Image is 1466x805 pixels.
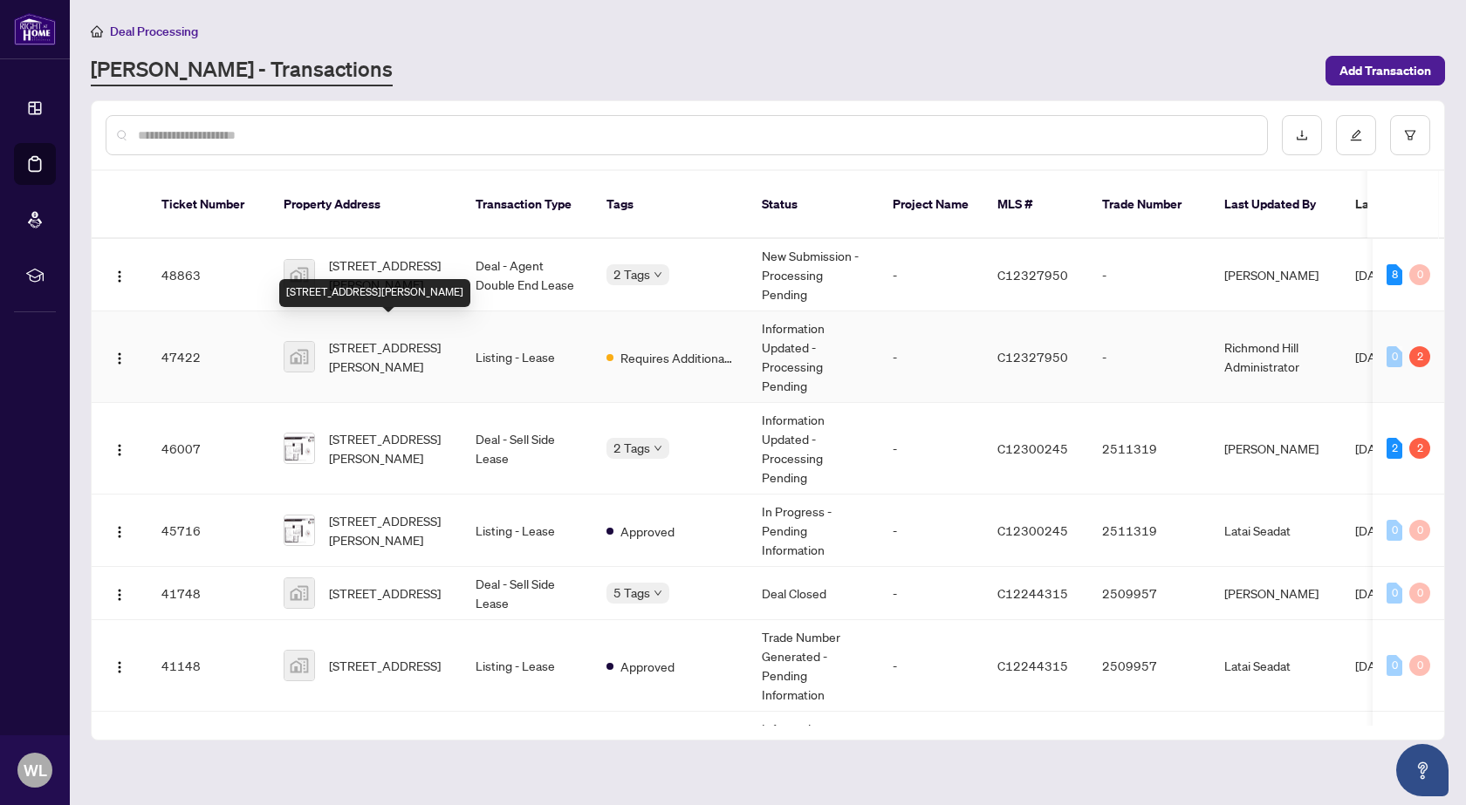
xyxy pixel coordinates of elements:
td: Listing [462,712,593,803]
span: down [654,444,662,453]
span: down [654,270,662,279]
div: 0 [1409,655,1430,676]
span: [DATE] [1355,585,1394,601]
span: C12244315 [997,658,1068,673]
td: - [879,239,983,311]
span: C12300245 [997,440,1068,456]
span: [STREET_ADDRESS][PERSON_NAME] [329,429,448,467]
img: thumbnail-img [284,342,314,372]
span: home [91,25,103,38]
button: Logo [106,261,134,289]
span: [STREET_ADDRESS] [329,656,441,675]
img: Logo [113,443,127,457]
td: New Submission - Processing Pending [748,239,879,311]
button: Logo [106,343,134,371]
td: 46007 [147,403,270,495]
span: C12327950 [997,349,1068,365]
th: MLS # [983,171,1088,239]
div: [STREET_ADDRESS][PERSON_NAME] [279,279,470,307]
td: Richmond Hill Administrator [1210,712,1341,803]
td: - [879,403,983,495]
span: WL [24,758,47,782]
td: [PERSON_NAME] [1210,403,1341,495]
th: Status [748,171,879,239]
td: 40186 [147,712,270,803]
span: [DATE] [1355,658,1394,673]
div: 2 [1409,438,1430,459]
td: Listing - Lease [462,495,593,567]
td: Latai Seadat [1210,495,1341,567]
td: 2509957 [1088,620,1210,712]
span: Deal Processing [110,24,198,39]
button: Logo [106,652,134,679]
td: 45716 [147,495,270,567]
td: [PERSON_NAME] [1210,239,1341,311]
span: 2 Tags [613,438,650,458]
span: [STREET_ADDRESS][PERSON_NAME] [329,511,448,549]
th: Ticket Number [147,171,270,239]
td: Listing - Lease [462,311,593,403]
td: 2511319 [1088,403,1210,495]
a: [PERSON_NAME] - Transactions [91,55,393,86]
span: C12244315 [997,585,1068,601]
img: thumbnail-img [284,651,314,680]
td: Information Updated - Processing Pending [748,712,879,803]
span: edit [1350,129,1362,141]
span: [DATE] [1355,440,1394,456]
td: - [879,567,983,620]
th: Trade Number [1088,171,1210,239]
td: - [1088,311,1210,403]
td: Trade Number Generated - Pending Information [748,620,879,712]
td: Information Updated - Processing Pending [748,403,879,495]
img: Logo [113,660,127,674]
td: Latai Seadat [1210,620,1341,712]
div: 2 [1387,438,1402,459]
td: - [879,620,983,712]
td: Deal - Sell Side Lease [462,567,593,620]
span: download [1296,129,1308,141]
img: Logo [113,269,127,283]
span: [STREET_ADDRESS][PERSON_NAME] [329,338,448,376]
img: Logo [113,351,127,365]
th: Tags [593,171,748,239]
img: thumbnail-img [284,578,314,608]
button: Open asap [1396,744,1449,796]
img: Logo [113,588,127,602]
th: Project Name [879,171,983,239]
img: thumbnail-img [284,515,314,545]
button: edit [1336,115,1376,155]
td: 41748 [147,567,270,620]
td: 41148 [147,620,270,712]
button: Logo [106,579,134,607]
td: - [879,311,983,403]
span: 5 Tags [613,583,650,603]
div: 0 [1387,346,1402,367]
td: 47422 [147,311,270,403]
img: thumbnail-img [284,260,314,290]
td: - [1088,712,1210,803]
div: 0 [1387,583,1402,604]
th: Transaction Type [462,171,593,239]
button: Add Transaction [1326,56,1445,85]
td: Listing - Lease [462,620,593,712]
td: 48863 [147,239,270,311]
th: Property Address [270,171,462,239]
span: [DATE] [1355,267,1394,283]
img: logo [14,13,56,45]
td: - [1088,239,1210,311]
span: Approved [620,657,675,676]
div: 0 [1409,583,1430,604]
div: 0 [1387,520,1402,541]
td: Deal Closed [748,567,879,620]
div: 2 [1409,346,1430,367]
td: Richmond Hill Administrator [1210,311,1341,403]
span: Approved [620,522,675,541]
td: - [879,712,983,803]
button: Logo [106,434,134,462]
span: 2 Tags [613,264,650,284]
span: Add Transaction [1339,57,1431,85]
button: download [1282,115,1322,155]
td: 2511319 [1088,495,1210,567]
span: [DATE] [1355,522,1394,538]
td: Information Updated - Processing Pending [748,311,879,403]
